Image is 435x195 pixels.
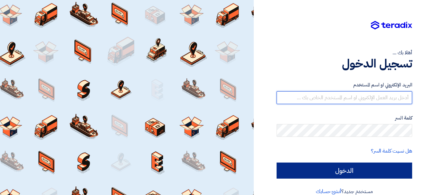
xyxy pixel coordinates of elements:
input: الدخول [277,163,412,179]
label: البريد الإلكتروني او اسم المستخدم [277,81,412,89]
img: Teradix logo [371,21,412,30]
h1: تسجيل الدخول [277,57,412,71]
label: كلمة السر [277,114,412,122]
div: أهلا بك ... [277,49,412,57]
a: هل نسيت كلمة السر؟ [371,147,412,155]
input: أدخل بريد العمل الإلكتروني او اسم المستخدم الخاص بك ... [277,91,412,104]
